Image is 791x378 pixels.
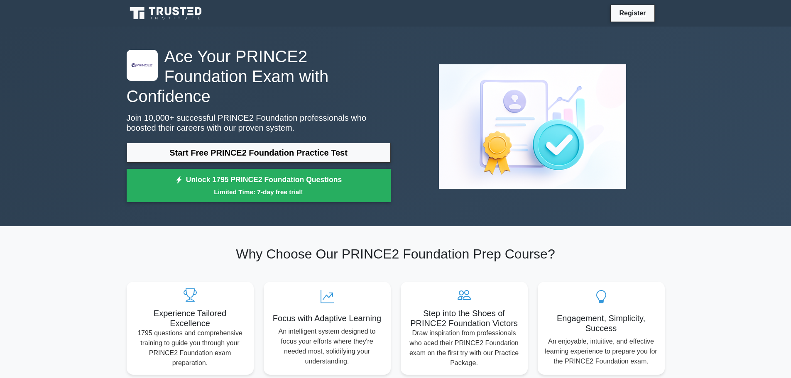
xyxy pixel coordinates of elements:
[407,328,521,368] p: Draw inspiration from professionals who aced their PRINCE2 Foundation exam on the first try with ...
[127,143,391,163] a: Start Free PRINCE2 Foundation Practice Test
[127,169,391,202] a: Unlock 1795 PRINCE2 Foundation QuestionsLimited Time: 7-day free trial!
[407,308,521,328] h5: Step into the Shoes of PRINCE2 Foundation Victors
[270,313,384,323] h5: Focus with Adaptive Learning
[614,8,651,18] a: Register
[432,58,633,195] img: PRINCE2 Foundation Preview
[127,246,665,262] h2: Why Choose Our PRINCE2 Foundation Prep Course?
[127,46,391,106] h1: Ace Your PRINCE2 Foundation Exam with Confidence
[544,313,658,333] h5: Engagement, Simplicity, Success
[133,308,247,328] h5: Experience Tailored Excellence
[127,113,391,133] p: Join 10,000+ successful PRINCE2 Foundation professionals who boosted their careers with our prove...
[137,187,380,197] small: Limited Time: 7-day free trial!
[270,327,384,366] p: An intelligent system designed to focus your efforts where they're needed most, solidifying your ...
[544,337,658,366] p: An enjoyable, intuitive, and effective learning experience to prepare you for the PRINCE2 Foundat...
[133,328,247,368] p: 1795 questions and comprehensive training to guide you through your PRINCE2 Foundation exam prepa...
